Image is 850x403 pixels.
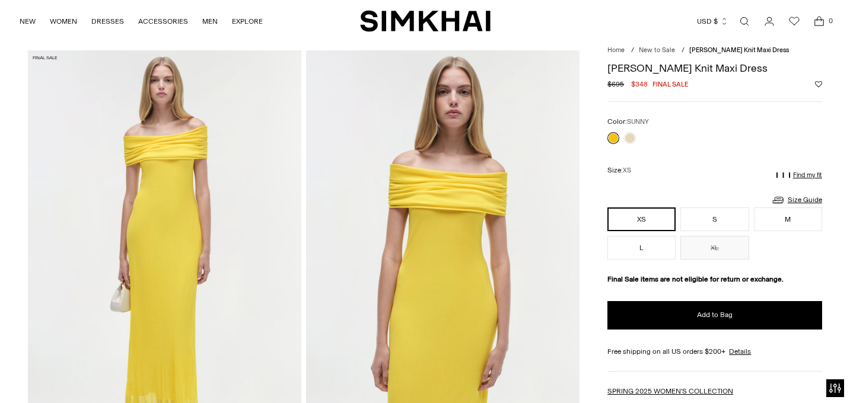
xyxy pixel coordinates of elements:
[607,275,784,283] strong: Final Sale items are not eligible for return or exchange.
[607,165,631,176] label: Size:
[639,46,675,54] a: New to Sale
[360,9,491,33] a: SIMKHAI
[631,46,634,56] div: /
[680,207,749,231] button: S
[680,236,749,260] button: XL
[825,15,836,26] span: 0
[9,358,119,394] iframe: Sign Up via Text for Offers
[627,118,649,126] span: SUNNY
[138,8,188,34] a: ACCESSORIES
[607,79,624,89] s: $695
[607,63,822,73] h1: [PERSON_NAME] Knit Maxi Dress
[729,346,751,357] a: Details
[50,8,77,34] a: WOMEN
[607,236,676,260] button: L
[697,8,728,34] button: USD $
[689,46,789,54] span: [PERSON_NAME] Knit Maxi Dress
[682,46,685,56] div: /
[607,387,733,395] a: SPRING 2025 WOMEN'S COLLECTION
[757,9,781,33] a: Go to the account page
[607,46,625,54] a: Home
[91,8,124,34] a: DRESSES
[607,207,676,231] button: XS
[607,46,822,56] nav: breadcrumbs
[782,9,806,33] a: Wishlist
[202,8,218,34] a: MEN
[607,301,822,330] button: Add to Bag
[754,207,822,231] button: M
[20,8,36,34] a: NEW
[623,167,631,174] span: XS
[697,310,733,320] span: Add to Bag
[733,9,756,33] a: Open search modal
[771,193,822,207] a: Size Guide
[232,8,263,34] a: EXPLORE
[607,116,649,127] label: Color:
[807,9,831,33] a: Open cart modal
[631,79,648,89] span: $348
[607,346,822,357] div: Free shipping on all US orders $200+
[815,81,822,88] button: Add to Wishlist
